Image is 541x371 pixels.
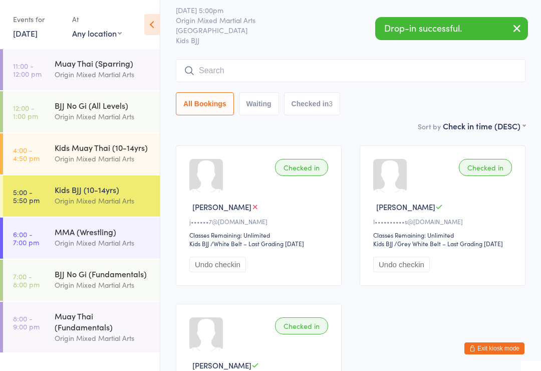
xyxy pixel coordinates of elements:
div: Origin Mixed Martial Arts [55,279,151,291]
time: 6:00 - 7:00 pm [13,230,39,246]
div: Classes Remaining: Unlimited [189,231,331,239]
a: [DATE] [13,28,38,39]
button: Waiting [239,92,279,115]
div: 3 [329,100,333,108]
span: [PERSON_NAME] [376,202,435,212]
span: [GEOGRAPHIC_DATA] [176,25,510,35]
span: / White Belt – Last Grading [DATE] [210,239,304,248]
div: Any location [72,28,122,39]
div: Kids Muay Thai (10-14yrs) [55,142,151,153]
a: 4:00 -4:50 pmKids Muay Thai (10-14yrs)Origin Mixed Martial Arts [3,133,160,174]
div: Kids BJJ [373,239,393,248]
time: 8:00 - 9:00 pm [13,314,40,330]
button: All Bookings [176,92,234,115]
div: Kids BJJ [189,239,209,248]
div: Muay Thai (Sparring) [55,58,151,69]
span: [DATE] 5:00pm [176,5,510,15]
div: BJJ No Gi (Fundamentals) [55,268,151,279]
span: Origin Mixed Martial Arts [176,15,510,25]
button: Checked in3 [284,92,341,115]
div: Checked in [275,159,328,176]
time: 5:00 - 5:50 pm [13,188,40,204]
div: Events for [13,11,62,28]
div: MMA (Wrestling) [55,226,151,237]
a: 11:00 -12:00 pmMuay Thai (Sparring)Origin Mixed Martial Arts [3,49,160,90]
div: Kids BJJ (10-14yrs) [55,184,151,195]
time: 4:00 - 4:50 pm [13,146,40,162]
label: Sort by [418,121,441,131]
div: Drop-in successful. [375,17,528,40]
a: 8:00 -9:00 pmMuay Thai (Fundamentals)Origin Mixed Martial Arts [3,302,160,352]
div: Origin Mixed Martial Arts [55,332,151,344]
div: Origin Mixed Martial Arts [55,69,151,80]
div: Checked in [275,317,328,334]
input: Search [176,59,525,82]
div: Classes Remaining: Unlimited [373,231,515,239]
span: [PERSON_NAME] [192,360,251,370]
div: Origin Mixed Martial Arts [55,195,151,207]
div: At [72,11,122,28]
a: 7:00 -8:00 pmBJJ No Gi (Fundamentals)Origin Mixed Martial Arts [3,260,160,301]
div: Origin Mixed Martial Arts [55,237,151,249]
button: Undo checkin [189,257,246,272]
span: / Grey White Belt – Last Grading [DATE] [394,239,503,248]
div: I••••••••••s@[DOMAIN_NAME] [373,217,515,226]
div: Origin Mixed Martial Arts [55,153,151,164]
span: Kids BJJ [176,35,525,45]
div: Check in time (DESC) [443,120,525,131]
a: 12:00 -1:00 pmBJJ No Gi (All Levels)Origin Mixed Martial Arts [3,91,160,132]
time: 11:00 - 12:00 pm [13,62,42,78]
div: BJJ No Gi (All Levels) [55,100,151,111]
div: Checked in [459,159,512,176]
button: Undo checkin [373,257,430,272]
span: [PERSON_NAME] [192,202,251,212]
a: 5:00 -5:50 pmKids BJJ (10-14yrs)Origin Mixed Martial Arts [3,175,160,217]
div: Muay Thai (Fundamentals) [55,310,151,332]
div: Origin Mixed Martial Arts [55,111,151,122]
time: 12:00 - 1:00 pm [13,104,38,120]
a: 6:00 -7:00 pmMMA (Wrestling)Origin Mixed Martial Arts [3,218,160,259]
button: Exit kiosk mode [464,342,524,354]
time: 7:00 - 8:00 pm [13,272,40,288]
div: j••••••7@[DOMAIN_NAME] [189,217,331,226]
